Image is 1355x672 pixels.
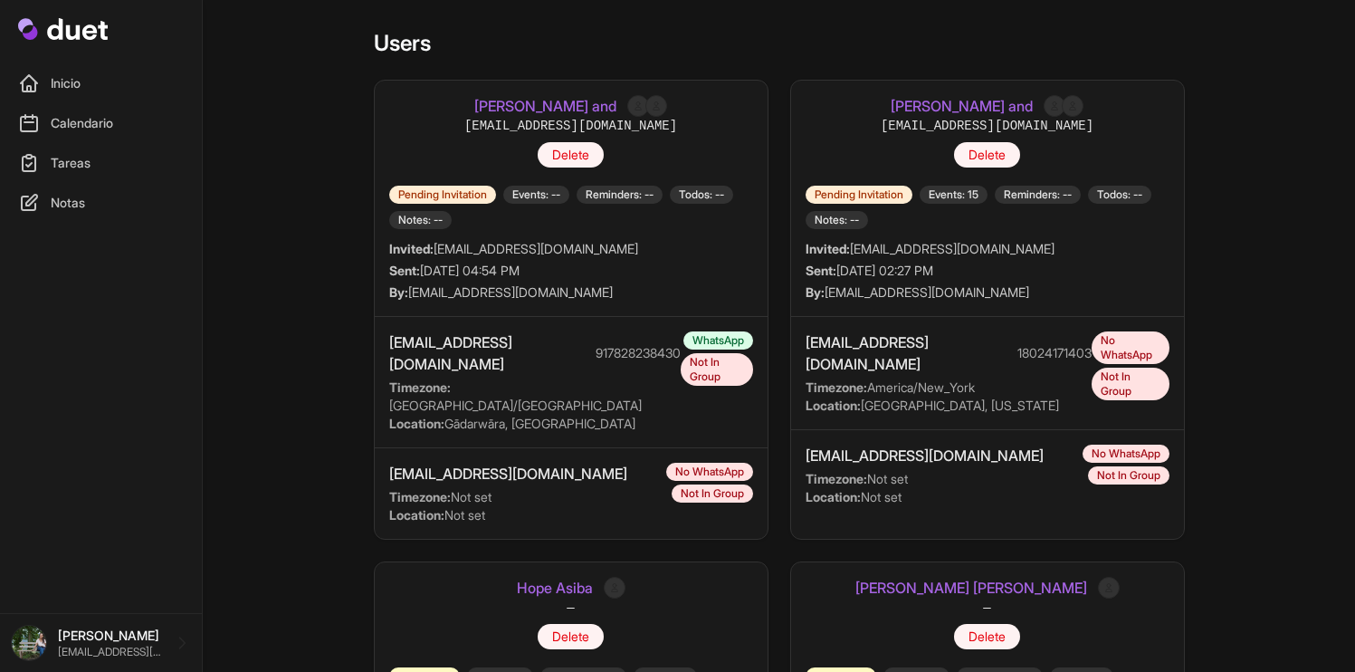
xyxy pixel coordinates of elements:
[11,185,191,221] a: Notas
[806,488,1051,506] div: Not set
[11,105,191,141] a: Calendario
[596,344,681,362] div: 917828238430
[389,331,588,375] div: [EMAIL_ADDRESS][DOMAIN_NAME]
[538,599,604,617] div: —
[806,489,861,504] strong: Location:
[389,379,451,395] strong: Timezone:
[11,65,191,101] a: Inicio
[389,415,681,433] div: Gādarwāra, [GEOGRAPHIC_DATA]
[1088,186,1151,204] span: Todos: --
[389,284,408,300] strong: By:
[920,186,988,204] span: Events: 15
[806,186,912,204] span: Pending Invitation
[806,471,867,486] strong: Timezone:
[389,506,635,524] div: Not set
[577,186,663,204] span: Reminders: --
[806,398,861,413] strong: Location:
[806,470,1051,488] div: Not set
[374,29,1185,58] h1: Users
[806,262,1169,280] div: [DATE] 02:27 PM
[11,625,47,661] img: DSC08576_Original.jpeg
[806,379,867,395] strong: Timezone:
[389,241,434,256] strong: Invited:
[389,379,681,415] div: [GEOGRAPHIC_DATA]/[GEOGRAPHIC_DATA]
[806,379,1092,397] div: America/New_York
[1092,331,1169,364] span: No WhatsApp
[389,262,753,280] div: [DATE] 04:54 PM
[806,284,825,300] strong: By:
[806,331,1010,375] div: [EMAIL_ADDRESS][DOMAIN_NAME]
[954,142,1020,168] button: Delete
[806,241,850,256] strong: Invited:
[672,485,753,503] span: Not In Group
[389,186,496,204] span: Pending Invitation
[806,240,1169,258] div: [EMAIL_ADDRESS][DOMAIN_NAME]
[681,353,753,386] span: Not In Group
[1088,466,1169,485] span: Not In Group
[389,488,635,506] div: Not set
[995,186,1081,204] span: Reminders: --
[1092,368,1169,400] span: Not In Group
[389,416,444,431] strong: Location:
[538,142,604,168] button: Delete
[670,186,733,204] span: Todos: --
[517,577,593,599] a: Hope Asiba
[464,117,677,135] div: [EMAIL_ADDRESS][DOMAIN_NAME]
[389,263,420,278] strong: Sent:
[954,599,1020,617] div: —
[806,263,836,278] strong: Sent:
[389,463,627,485] div: [EMAIL_ADDRESS][DOMAIN_NAME]
[683,331,753,350] span: WhatsApp
[1083,445,1169,463] span: No WhatsApp
[389,489,451,504] strong: Timezone:
[58,627,162,645] p: [PERSON_NAME]
[806,283,1169,302] div: [EMAIL_ADDRESS][DOMAIN_NAME]
[954,624,1020,649] button: Delete
[538,624,604,649] button: Delete
[389,211,452,229] span: Notes: --
[11,625,191,661] a: [PERSON_NAME] [EMAIL_ADDRESS][DOMAIN_NAME]
[806,445,1044,466] div: [EMAIL_ADDRESS][DOMAIN_NAME]
[389,240,753,258] div: [EMAIL_ADDRESS][DOMAIN_NAME]
[389,283,753,302] div: [EMAIL_ADDRESS][DOMAIN_NAME]
[881,117,1093,135] div: [EMAIL_ADDRESS][DOMAIN_NAME]
[806,211,868,229] span: Notes: --
[891,95,1033,117] a: [PERSON_NAME] and
[806,397,1092,415] div: [GEOGRAPHIC_DATA], [US_STATE]
[389,507,444,523] strong: Location:
[58,645,162,659] p: [EMAIL_ADDRESS][DOMAIN_NAME]
[11,145,191,181] a: Tareas
[1017,344,1092,362] div: 18024171403
[855,577,1087,599] a: [PERSON_NAME] [PERSON_NAME]
[474,95,616,117] a: [PERSON_NAME] and
[503,186,569,204] span: Events: --
[666,463,753,481] span: No WhatsApp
